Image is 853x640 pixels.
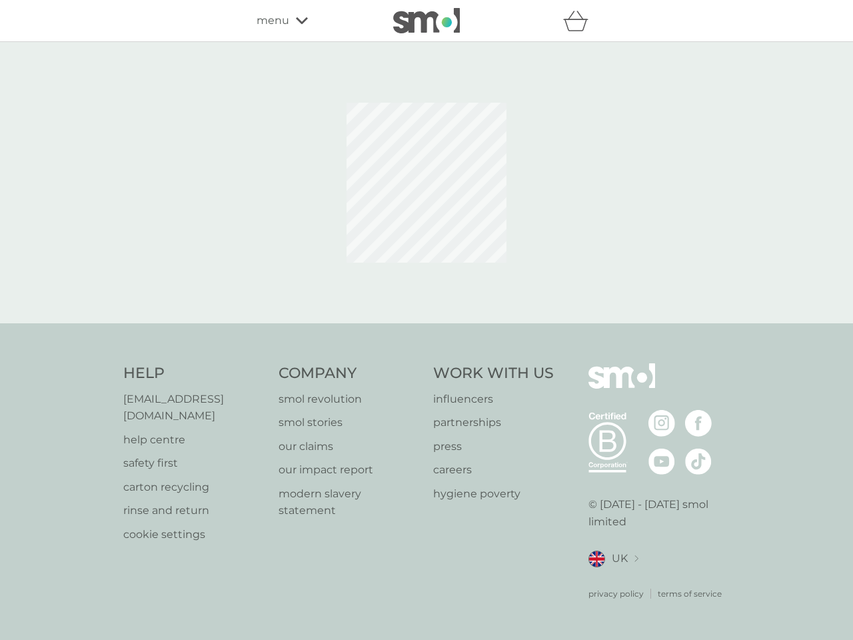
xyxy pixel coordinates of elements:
h4: Company [279,363,421,384]
a: help centre [123,431,265,449]
a: careers [433,461,554,479]
a: safety first [123,455,265,472]
img: visit the smol Facebook page [685,410,712,437]
a: rinse and return [123,502,265,519]
a: press [433,438,554,455]
div: basket [563,7,596,34]
img: visit the smol Youtube page [648,448,675,475]
a: modern slavery statement [279,485,421,519]
a: hygiene poverty [433,485,554,503]
a: our impact report [279,461,421,479]
img: select a new location [634,555,638,563]
img: visit the smol Tiktok page [685,448,712,475]
img: UK flag [588,551,605,567]
a: carton recycling [123,479,265,496]
img: smol [588,363,655,409]
a: our claims [279,438,421,455]
img: visit the smol Instagram page [648,410,675,437]
a: smol revolution [279,391,421,408]
p: © [DATE] - [DATE] smol limited [588,496,730,530]
a: terms of service [658,587,722,600]
img: smol [393,8,460,33]
h4: Work With Us [433,363,554,384]
a: smol stories [279,414,421,431]
h4: Help [123,363,265,384]
a: influencers [433,391,554,408]
span: menu [257,12,289,29]
a: cookie settings [123,526,265,543]
span: UK [612,550,628,567]
a: partnerships [433,414,554,431]
a: privacy policy [588,587,644,600]
a: [EMAIL_ADDRESS][DOMAIN_NAME] [123,391,265,425]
